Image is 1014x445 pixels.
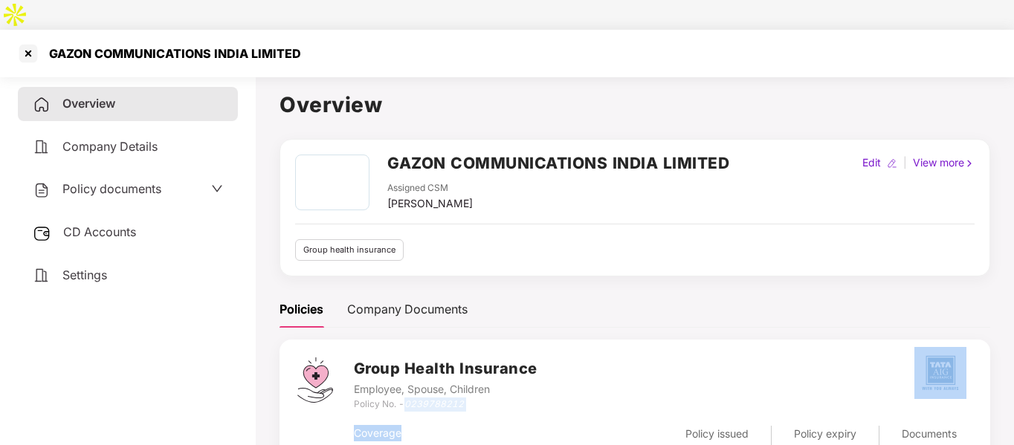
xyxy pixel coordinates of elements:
[295,239,404,261] div: Group health insurance
[33,181,51,199] img: svg+xml;base64,PHN2ZyB4bWxucz0iaHR0cDovL3d3dy53My5vcmcvMjAwMC9zdmciIHdpZHRoPSIyNCIgaGVpZ2h0PSIyNC...
[387,151,729,175] h2: GAZON COMMUNICATIONS INDIA LIMITED
[902,426,965,442] div: Documents
[280,88,990,121] h1: Overview
[404,398,464,409] i: 0239788212
[914,347,966,399] img: tatag.png
[964,158,975,169] img: rightIcon
[62,181,161,196] span: Policy documents
[354,425,560,441] div: Coverage
[33,138,51,156] img: svg+xml;base64,PHN2ZyB4bWxucz0iaHR0cDovL3d3dy53My5vcmcvMjAwMC9zdmciIHdpZHRoPSIyNCIgaGVpZ2h0PSIyNC...
[685,426,749,442] div: Policy issued
[354,357,537,380] h3: Group Health Insurance
[354,397,537,412] div: Policy No. -
[40,46,301,61] div: GAZON COMMUNICATIONS INDIA LIMITED
[387,181,473,195] div: Assigned CSM
[297,357,333,403] img: svg+xml;base64,PHN2ZyB4bWxucz0iaHR0cDovL3d3dy53My5vcmcvMjAwMC9zdmciIHdpZHRoPSI0Ny43MTQiIGhlaWdodD...
[347,300,468,319] div: Company Documents
[62,139,158,154] span: Company Details
[33,96,51,114] img: svg+xml;base64,PHN2ZyB4bWxucz0iaHR0cDovL3d3dy53My5vcmcvMjAwMC9zdmciIHdpZHRoPSIyNCIgaGVpZ2h0PSIyNC...
[354,381,537,397] div: Employee, Spouse, Children
[900,155,910,171] div: |
[33,224,51,242] img: svg+xml;base64,PHN2ZyB3aWR0aD0iMjUiIGhlaWdodD0iMjQiIHZpZXdCb3g9IjAgMCAyNSAyNCIgZmlsbD0ibm9uZSIgeG...
[62,267,107,282] span: Settings
[280,300,323,319] div: Policies
[387,195,473,212] div: [PERSON_NAME]
[33,267,51,285] img: svg+xml;base64,PHN2ZyB4bWxucz0iaHR0cDovL3d3dy53My5vcmcvMjAwMC9zdmciIHdpZHRoPSIyNCIgaGVpZ2h0PSIyNC...
[887,158,897,169] img: editIcon
[859,155,884,171] div: Edit
[794,426,856,442] div: Policy expiry
[211,183,223,195] span: down
[910,155,978,171] div: View more
[63,224,136,239] span: CD Accounts
[62,96,115,111] span: Overview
